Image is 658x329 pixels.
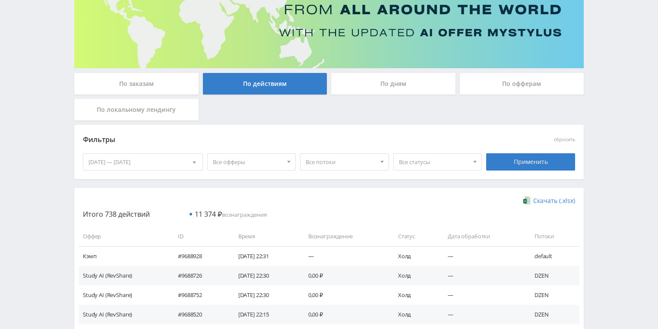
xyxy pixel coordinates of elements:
[526,246,579,266] td: default
[526,285,579,305] td: DZEN
[526,266,579,285] td: DZEN
[306,154,376,170] span: Все потоки
[83,154,202,170] div: [DATE] — [DATE]
[439,266,526,285] td: —
[169,227,230,246] td: ID
[79,227,169,246] td: Оффер
[79,305,169,324] td: Study AI (RevShare)
[439,246,526,266] td: —
[230,285,300,305] td: [DATE] 22:30
[526,305,579,324] td: DZEN
[486,153,575,171] div: Применить
[300,285,389,305] td: 0,00 ₽
[169,266,230,285] td: #9688726
[300,266,389,285] td: 0,00 ₽
[399,154,469,170] span: Все статусы
[230,246,300,266] td: [DATE] 22:31
[169,246,230,266] td: #9688928
[526,227,579,246] td: Потоки
[389,227,439,246] td: Статус
[213,154,283,170] span: Все офферы
[554,137,575,142] button: сбросить
[523,196,531,205] img: xlsx
[203,73,327,95] div: По действиям
[83,209,150,219] span: Итого 738 действий
[331,73,456,95] div: По дням
[230,266,300,285] td: [DATE] 22:30
[389,285,439,305] td: Холд
[79,266,169,285] td: Study AI (RevShare)
[389,266,439,285] td: Холд
[79,246,169,266] td: Кэмп
[230,305,300,324] td: [DATE] 22:15
[300,305,389,324] td: 0,00 ₽
[439,285,526,305] td: —
[169,285,230,305] td: #9688752
[74,73,199,95] div: По заказам
[195,209,222,219] span: 11 374 ₽
[300,246,389,266] td: —
[79,285,169,305] td: Study AI (RevShare)
[523,196,575,205] a: Скачать (.xlsx)
[439,305,526,324] td: —
[230,227,300,246] td: Время
[300,227,389,246] td: Вознаграждение
[83,133,451,146] div: Фильтры
[195,211,267,218] span: вознаграждения
[74,99,199,120] div: По локальному лендингу
[169,305,230,324] td: #9688520
[389,305,439,324] td: Холд
[460,73,584,95] div: По офферам
[389,246,439,266] td: Холд
[533,197,575,204] span: Скачать (.xlsx)
[439,227,526,246] td: Дата обработки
